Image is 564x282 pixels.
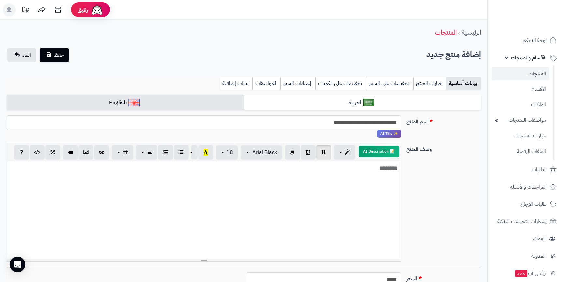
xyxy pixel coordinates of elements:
a: مواصفات المنتجات [492,113,549,127]
a: الرئيسية [462,27,481,37]
a: تخفيضات على السعر [366,77,413,90]
a: بيانات إضافية [220,77,252,90]
a: المواصفات [252,77,280,90]
a: وآتس آبجديد [492,265,560,281]
a: خيارات المنتج [413,77,446,90]
a: بيانات أساسية [446,77,481,90]
h2: إضافة منتج جديد [426,48,481,62]
button: حفظ [40,48,69,62]
span: الأقسام والمنتجات [511,53,547,62]
span: انقر لاستخدام رفيقك الذكي [377,130,401,138]
a: الماركات [492,98,549,112]
button: Arial Black [241,145,282,160]
span: رفيق [78,6,88,14]
a: تحديثات المنصة [17,3,34,18]
span: Arial Black [252,148,277,156]
span: المراجعات والأسئلة [510,182,547,191]
span: طلبات الإرجاع [520,200,547,209]
span: إشعارات التحويلات البنكية [497,217,547,226]
button: 18 [216,145,238,160]
a: الملفات الرقمية [492,145,549,159]
span: حفظ [54,51,64,59]
a: المنتجات [435,27,457,37]
span: الغاء [22,51,31,59]
img: English [128,99,140,106]
span: جديد [515,270,527,277]
label: وصف المنتج [404,143,484,153]
a: طلبات الإرجاع [492,196,560,212]
a: الأقسام [492,82,549,96]
button: 📝 AI Description [359,146,399,157]
span: العملاء [533,234,546,243]
a: العربية [244,95,481,111]
a: تخفيضات على الكميات [315,77,366,90]
img: العربية [363,99,374,106]
a: الغاء [7,48,36,62]
img: ai-face.png [91,3,104,16]
a: خيارات المنتجات [492,129,549,143]
span: وآتس آب [515,269,546,278]
a: المنتجات [492,67,549,80]
a: المراجعات والأسئلة [492,179,560,195]
span: لوحة التحكم [523,36,547,45]
a: English [7,95,244,111]
a: إشعارات التحويلات البنكية [492,214,560,229]
div: Open Intercom Messenger [10,257,25,272]
a: إعدادات السيو [280,77,315,90]
a: المدونة [492,248,560,264]
span: الطلبات [532,165,547,174]
a: لوحة التحكم [492,33,560,48]
span: 18 [226,148,233,156]
span: المدونة [531,251,546,261]
img: logo-2.png [520,5,558,19]
a: العملاء [492,231,560,247]
label: اسم المنتج [404,115,484,126]
a: الطلبات [492,162,560,177]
